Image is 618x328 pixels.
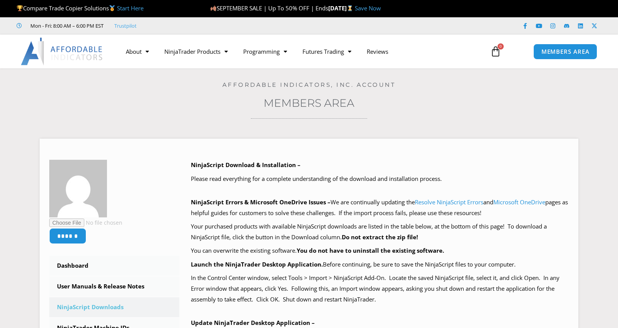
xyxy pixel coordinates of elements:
a: 0 [479,40,513,63]
p: In the Control Center window, select Tools > Import > NinjaScript Add-On. Locate the saved NinjaS... [191,273,569,305]
b: NinjaScript Errors & Microsoft OneDrive Issues – [191,198,331,206]
a: Affordable Indicators, Inc. Account [222,81,396,88]
b: You do not have to uninstall the existing software. [297,247,444,254]
span: SEPTEMBER SALE | Up To 50% OFF | Ends [210,4,328,12]
b: Launch the NinjaTrader Desktop Application. [191,260,323,268]
b: Do not extract the zip file! [342,233,418,241]
b: Update NinjaTrader Desktop Application – [191,319,315,326]
span: Mon - Fri: 8:00 AM – 6:00 PM EST [28,21,104,30]
p: Before continuing, be sure to save the NinjaScript files to your computer. [191,259,569,270]
span: Compare Trade Copier Solutions [17,4,144,12]
a: NinjaTrader Products [157,43,236,60]
nav: Menu [118,43,481,60]
a: Start Here [117,4,144,12]
a: Resolve NinjaScript Errors [415,198,483,206]
b: NinjaScript Download & Installation – [191,161,301,169]
img: 🍂 [210,5,216,11]
a: Microsoft OneDrive [493,198,545,206]
img: 🥇 [109,5,115,11]
img: 🏆 [17,5,23,11]
a: About [118,43,157,60]
img: ⌛ [347,5,353,11]
a: Save Now [355,4,381,12]
a: User Manuals & Release Notes [49,277,179,297]
a: NinjaScript Downloads [49,297,179,317]
strong: [DATE] [328,4,355,12]
a: Dashboard [49,256,179,276]
a: Trustpilot [114,21,137,30]
p: Your purchased products with available NinjaScript downloads are listed in the table below, at th... [191,221,569,243]
img: LogoAI | Affordable Indicators – NinjaTrader [21,38,104,65]
a: Members Area [264,96,354,109]
a: Reviews [359,43,396,60]
a: Futures Trading [295,43,359,60]
a: MEMBERS AREA [533,44,598,60]
a: Programming [236,43,295,60]
span: 0 [498,43,504,50]
p: You can overwrite the existing software. [191,245,569,256]
p: We are continually updating the and pages as helpful guides for customers to solve these challeng... [191,197,569,219]
p: Please read everything for a complete understanding of the download and installation process. [191,174,569,184]
img: 494e2667979a4f737ed8a0d305e8b1ea160bd24f2c86c6a959dee160d4c93514 [49,160,107,217]
span: MEMBERS AREA [541,49,590,55]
